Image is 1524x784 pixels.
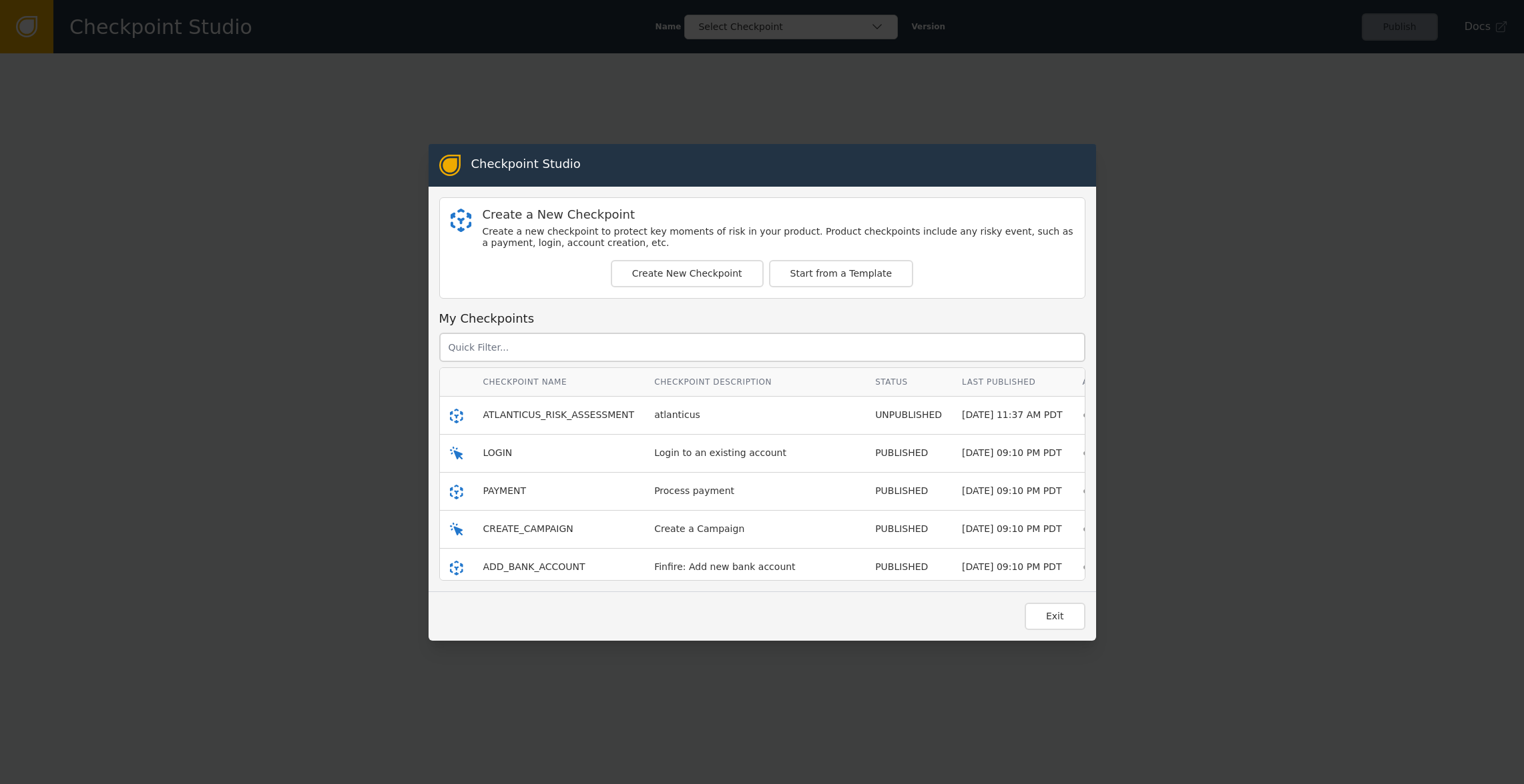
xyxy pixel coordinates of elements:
[1025,603,1085,630] button: Exit
[962,408,1062,422] div: [DATE] 11:37 AM PDT
[769,260,914,287] button: Start from a Template
[875,560,942,574] div: PUBLISHED
[654,523,744,534] span: Create a Campaign
[865,368,952,397] th: Status
[654,447,786,458] span: Login to an existing account
[875,522,942,536] div: PUBLISHED
[962,446,1062,460] div: [DATE] 09:10 PM PDT
[654,485,734,496] span: Process payment
[644,368,865,397] th: Checkpoint Description
[483,226,1074,249] div: Create a new checkpoint to protect key moments of risk in your product. Product checkpoints inclu...
[962,560,1062,574] div: [DATE] 09:10 PM PDT
[1073,368,1131,397] th: Actions
[962,522,1062,536] div: [DATE] 09:10 PM PDT
[483,561,585,572] span: ADD_BANK_ACCOUNT
[483,485,527,496] span: PAYMENT
[483,447,513,458] span: LOGIN
[875,446,942,460] div: PUBLISHED
[483,209,1074,221] div: Create a New Checkpoint
[439,309,1085,327] div: My Checkpoints
[483,523,573,534] span: CREATE_CAMPAIGN
[473,368,645,397] th: Checkpoint Name
[875,408,942,422] div: UNPUBLISHED
[962,484,1062,498] div: [DATE] 09:10 PM PDT
[875,484,942,498] div: PUBLISHED
[654,561,795,572] span: Finfire: Add new bank account
[611,260,764,287] button: Create New Checkpoint
[654,409,700,420] span: atlanticus
[952,368,1072,397] th: Last Published
[471,155,581,176] div: Checkpoint Studio
[439,333,1085,362] input: Quick Filter...
[483,409,635,420] span: ATLANTICUS_RISK_ASSESSMENT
